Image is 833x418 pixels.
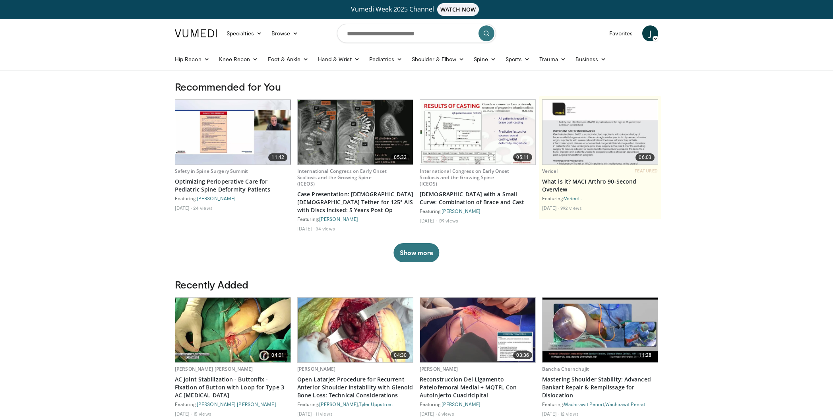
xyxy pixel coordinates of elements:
a: Open Latarjet Procedure for Recurrent Anterior Shoulder Instability with Glenoid Bone Loss: Techn... [297,375,413,399]
h3: Recently Added [175,278,658,291]
li: 199 views [438,217,458,224]
a: Shoulder & Elbow [407,51,469,67]
li: 34 views [316,225,335,232]
img: e6a54bef-b7b3-4c80-9e33-d6a500958db9.620x360_q85_upscale.jpg [420,100,535,164]
div: Featuring: [420,208,536,214]
span: 06:03 [635,153,655,161]
input: Search topics, interventions [337,24,496,43]
span: 04:01 [268,351,287,359]
a: Wachirawit Penrat [605,401,645,407]
img: 557bc190-4981-4553-806a-e103f1e7d078.620x360_q85_upscale.jpg [175,100,291,164]
a: Reconstruccion Del Ligamento Patelofemoral Medial + MQTFL Con Autoinjerto Cuadricipital [420,375,536,399]
a: Hip Recon [170,51,214,67]
span: WATCH NOW [437,3,479,16]
li: 12 views [560,410,579,417]
span: 05:32 [391,153,410,161]
a: International Congress on Early Onset Scoliosis and the Growing Spine (ICEOS) [420,168,509,187]
img: aa6cc8ed-3dbf-4b6a-8d82-4a06f68b6688.620x360_q85_upscale.jpg [542,100,658,164]
span: FEATURED [635,168,658,174]
a: Pediatrics [364,51,407,67]
div: Featuring: , [542,401,658,407]
button: Show more [393,243,439,262]
li: [DATE] [297,225,314,232]
a: 05:32 [298,100,413,164]
span: 11:42 [268,153,287,161]
a: 04:30 [298,298,413,362]
a: Case Presentation: [DEMOGRAPHIC_DATA] [DEMOGRAPHIC_DATA] Tether for 125° AIS with Discs Incised: ... [297,190,413,214]
a: Knee Recon [214,51,263,67]
a: Favorites [604,25,637,41]
li: [DATE] [542,205,559,211]
a: 03:36 [420,298,535,362]
a: [PERSON_NAME] [197,195,236,201]
img: ea4c4950-2824-4df4-bb4f-d425cd952dee.620x360_q85_upscale.jpg [298,100,413,164]
div: Featuring: [175,401,291,407]
a: [PERSON_NAME] [PERSON_NAME] [197,401,276,407]
a: 11:42 [175,100,291,164]
span: 04:30 [391,351,410,359]
a: Business [571,51,611,67]
a: Tyler Uppstrom [359,401,392,407]
a: [PERSON_NAME] [420,366,458,372]
a: Sports [501,51,535,67]
li: 24 views [193,205,213,211]
a: [PERSON_NAME] [PERSON_NAME] [175,366,253,372]
a: [PERSON_NAME] [442,208,480,214]
li: 6 views [438,410,454,417]
a: Wachirawit Penrat [564,401,604,407]
a: 05:11 [420,100,535,164]
a: Spine [469,51,500,67]
img: 12bfd8a1-61c9-4857-9f26-c8a25e8997c8.620x360_q85_upscale.jpg [542,298,658,362]
img: VuMedi Logo [175,29,217,37]
a: [PERSON_NAME] [442,401,480,407]
a: 11:28 [542,298,658,362]
li: [DATE] [175,205,192,211]
li: [DATE] [542,410,559,417]
a: [PERSON_NAME] [319,401,358,407]
a: AC Joint Stabilization - Buttonfix - Fixation of Button with Loop for Type 3 AC [MEDICAL_DATA] [175,375,291,399]
div: Featuring: [297,216,413,222]
li: 11 views [316,410,333,417]
li: [DATE] [420,217,437,224]
li: [DATE] [297,410,314,417]
li: [DATE] [175,410,192,417]
a: Safety in Spine Surgery Summit [175,168,248,174]
a: [DEMOGRAPHIC_DATA] with a Small Curve: Combination of Brace and Cast [420,190,536,206]
div: Featuring: , [297,401,413,407]
a: J [642,25,658,41]
span: 11:28 [635,351,655,359]
a: Optimizing Perioperative Care for Pediatric Spine Deformity Patients [175,178,291,194]
a: Vumedi Week 2025 ChannelWATCH NOW [176,3,657,16]
li: 992 views [560,205,582,211]
img: 48f6f21f-43ea-44b1-a4e1-5668875d038e.620x360_q85_upscale.jpg [420,298,535,362]
a: Bancha Chernchujit [542,366,589,372]
a: 04:01 [175,298,291,362]
li: [DATE] [420,410,437,417]
div: Featuring: [542,195,658,201]
a: Browse [267,25,303,41]
a: What is it? MACI Arthro 90-Second Overview [542,178,658,194]
span: 03:36 [513,351,532,359]
li: 15 views [193,410,211,417]
a: International Congress on Early Onset Scoliosis and the Growing Spine (ICEOS) [297,168,387,187]
span: 05:11 [513,153,532,161]
div: Featuring: [175,195,291,201]
a: [PERSON_NAME] [297,366,336,372]
a: Vericel . [564,195,582,201]
a: Hand & Wrist [313,51,364,67]
img: 2b2da37e-a9b6-423e-b87e-b89ec568d167.620x360_q85_upscale.jpg [298,298,413,362]
a: [PERSON_NAME] [319,216,358,222]
a: 06:03 [542,100,658,164]
a: Mastering Shoulder Stability: Advanced Bankart Repair & Remplissage for Dislocation [542,375,658,399]
a: Specialties [222,25,267,41]
h3: Recommended for You [175,80,658,93]
a: Trauma [535,51,571,67]
div: Featuring: [420,401,536,407]
a: Foot & Ankle [263,51,314,67]
img: c2f644dc-a967-485d-903d-283ce6bc3929.620x360_q85_upscale.jpg [175,298,291,362]
a: Vericel [542,168,558,174]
